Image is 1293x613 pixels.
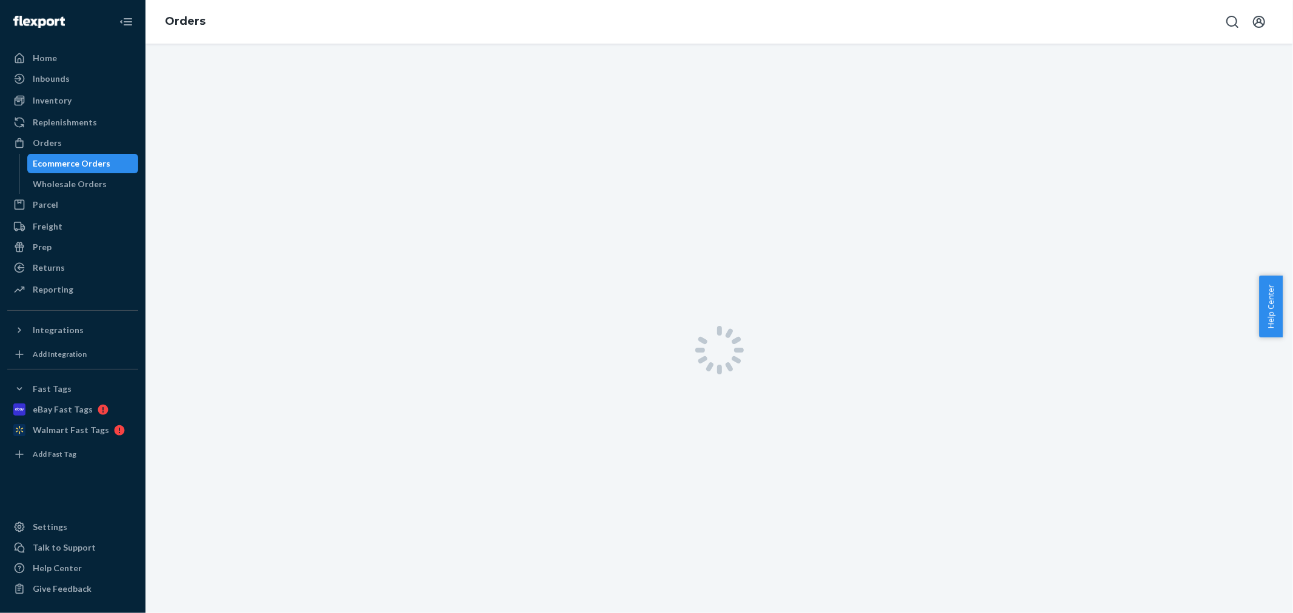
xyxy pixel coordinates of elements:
[7,517,138,537] a: Settings
[7,113,138,132] a: Replenishments
[1259,276,1283,337] button: Help Center
[165,15,205,28] a: Orders
[33,349,87,359] div: Add Integration
[33,583,92,595] div: Give Feedback
[33,542,96,554] div: Talk to Support
[7,48,138,68] a: Home
[7,400,138,419] a: eBay Fast Tags
[7,420,138,440] a: Walmart Fast Tags
[13,16,65,28] img: Flexport logo
[7,345,138,364] a: Add Integration
[7,379,138,399] button: Fast Tags
[33,116,97,128] div: Replenishments
[7,237,138,257] a: Prep
[7,280,138,299] a: Reporting
[7,91,138,110] a: Inventory
[33,324,84,336] div: Integrations
[27,174,139,194] a: Wholesale Orders
[7,69,138,88] a: Inbounds
[33,403,93,416] div: eBay Fast Tags
[7,579,138,598] button: Give Feedback
[7,538,138,557] a: Talk to Support
[33,94,72,107] div: Inventory
[33,424,109,436] div: Walmart Fast Tags
[33,383,72,395] div: Fast Tags
[33,73,70,85] div: Inbounds
[7,320,138,340] button: Integrations
[33,157,111,170] div: Ecommerce Orders
[33,52,57,64] div: Home
[7,217,138,236] a: Freight
[7,558,138,578] a: Help Center
[33,220,62,233] div: Freight
[7,195,138,214] a: Parcel
[1247,10,1271,34] button: Open account menu
[33,562,82,574] div: Help Center
[7,258,138,277] a: Returns
[33,283,73,296] div: Reporting
[114,10,138,34] button: Close Navigation
[33,241,52,253] div: Prep
[33,137,62,149] div: Orders
[155,4,215,39] ol: breadcrumbs
[33,178,107,190] div: Wholesale Orders
[7,445,138,464] a: Add Fast Tag
[33,199,58,211] div: Parcel
[33,449,76,459] div: Add Fast Tag
[27,154,139,173] a: Ecommerce Orders
[33,262,65,274] div: Returns
[7,133,138,153] a: Orders
[33,521,67,533] div: Settings
[1220,10,1245,34] button: Open Search Box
